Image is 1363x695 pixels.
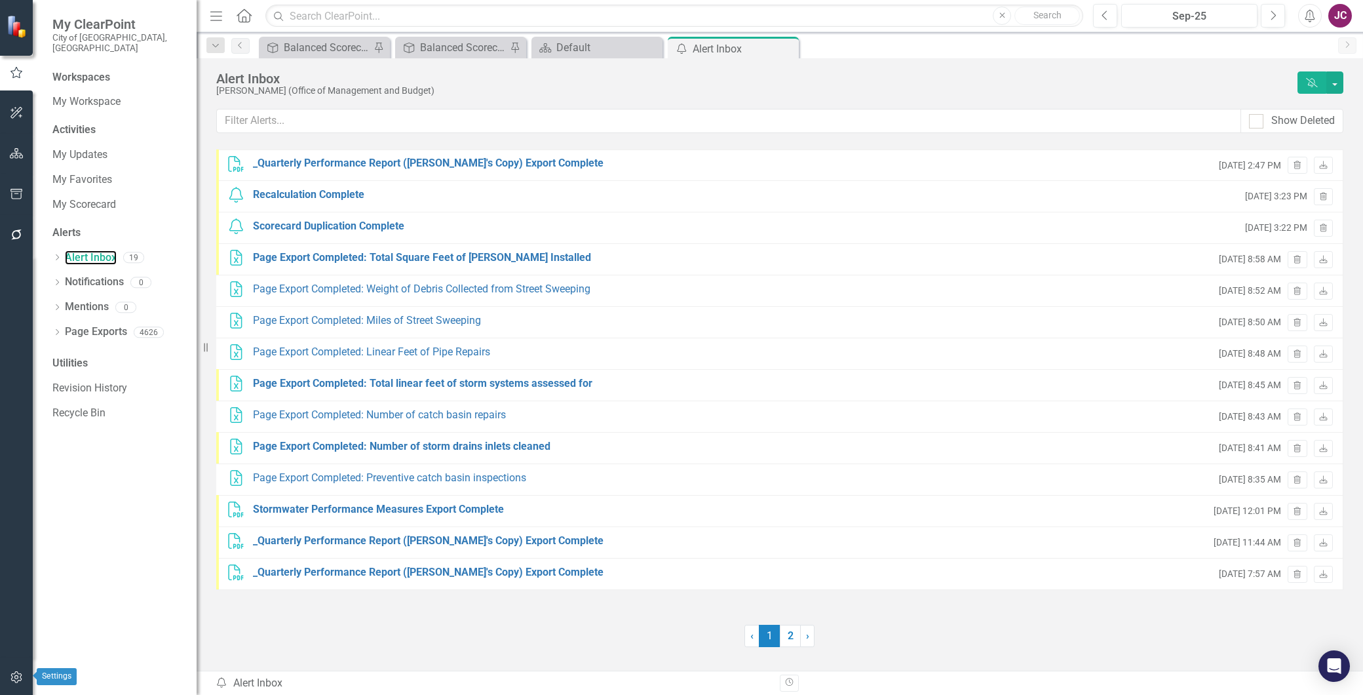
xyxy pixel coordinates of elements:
[253,408,506,423] div: Page Export Completed: Number of catch basin repairs
[1318,650,1350,682] div: Open Intercom Messenger
[52,197,183,212] a: My Scorecard
[253,282,590,297] div: Page Export Completed: Weight of Debris Collected from Street Sweeping
[52,70,110,85] div: Workspaces
[216,86,1291,96] div: [PERSON_NAME] (Office of Management and Budget)
[556,39,659,56] div: Default
[52,381,183,396] a: Revision History
[7,15,29,38] img: ClearPoint Strategy
[52,356,183,371] div: Utilities
[216,109,1241,133] input: Filter Alerts...
[1245,190,1307,203] small: [DATE] 3:23 PM
[535,39,659,56] a: Default
[1214,505,1281,517] small: [DATE] 12:01 PM
[1014,7,1080,25] button: Search
[65,275,124,290] a: Notifications
[1219,379,1281,391] small: [DATE] 8:45 AM
[1219,285,1281,297] small: [DATE] 8:52 AM
[1245,222,1307,234] small: [DATE] 3:22 PM
[1271,113,1335,129] div: Show Deleted
[759,625,780,647] span: 1
[1219,568,1281,580] small: [DATE] 7:57 AM
[1219,442,1281,454] small: [DATE] 8:41 AM
[253,219,404,234] div: Scorecard Duplication Complete
[253,439,550,454] div: Page Export Completed: Number of storm drains inlets cleaned
[215,676,770,691] div: Alert Inbox
[1219,410,1281,423] small: [DATE] 8:43 AM
[253,376,592,391] div: Page Export Completed: Total linear feet of storm systems assessed for
[65,300,109,315] a: Mentions
[1126,9,1253,24] div: Sep-25
[1219,253,1281,266] small: [DATE] 8:58 AM
[216,71,1291,86] div: Alert Inbox
[37,668,77,685] div: Settings
[253,188,364,203] div: Recalculation Complete
[52,123,183,138] div: Activities
[253,534,604,549] div: _Quarterly Performance Report ([PERSON_NAME]'s Copy) Export Complete
[123,252,144,264] div: 19
[262,39,370,56] a: Balanced Scorecard
[398,39,507,56] a: Balanced Scorecard
[52,32,183,54] small: City of [GEOGRAPHIC_DATA], [GEOGRAPHIC_DATA]
[420,39,507,56] div: Balanced Scorecard
[1121,4,1257,28] button: Sep-25
[1219,473,1281,486] small: [DATE] 8:35 AM
[253,313,481,328] div: Page Export Completed: Miles of Street Sweeping
[253,156,604,171] div: _Quarterly Performance Report ([PERSON_NAME]'s Copy) Export Complete
[52,406,183,421] a: Recycle Bin
[130,277,151,288] div: 0
[52,172,183,188] a: My Favorites
[52,148,183,163] a: My Updates
[253,250,591,266] div: Page Export Completed: Total Square Feet of [PERSON_NAME] Installed
[52,94,183,109] a: My Workspace
[253,502,504,517] div: Stormwater Performance Measures Export Complete
[1033,10,1062,20] span: Search
[1219,159,1281,172] small: [DATE] 2:47 PM
[115,302,136,313] div: 0
[253,471,526,486] div: Page Export Completed: Preventive catch basin inspections
[134,327,164,338] div: 4626
[780,625,801,647] a: 2
[253,565,604,580] div: _Quarterly Performance Report ([PERSON_NAME]'s Copy) Export Complete
[52,16,183,32] span: My ClearPoint
[284,39,370,56] div: Balanced Scorecard
[750,629,754,642] span: ‹
[1219,347,1281,360] small: [DATE] 8:48 AM
[806,629,809,642] span: ›
[1219,316,1281,328] small: [DATE] 8:50 AM
[1214,536,1281,549] small: [DATE] 11:44 AM
[65,325,127,340] a: Page Exports
[265,5,1083,28] input: Search ClearPoint...
[52,226,183,241] div: Alerts
[253,345,490,360] div: Page Export Completed: Linear Feet of Pipe Repairs
[1328,4,1352,28] button: JC
[65,250,117,266] a: Alert Inbox
[693,41,796,57] div: Alert Inbox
